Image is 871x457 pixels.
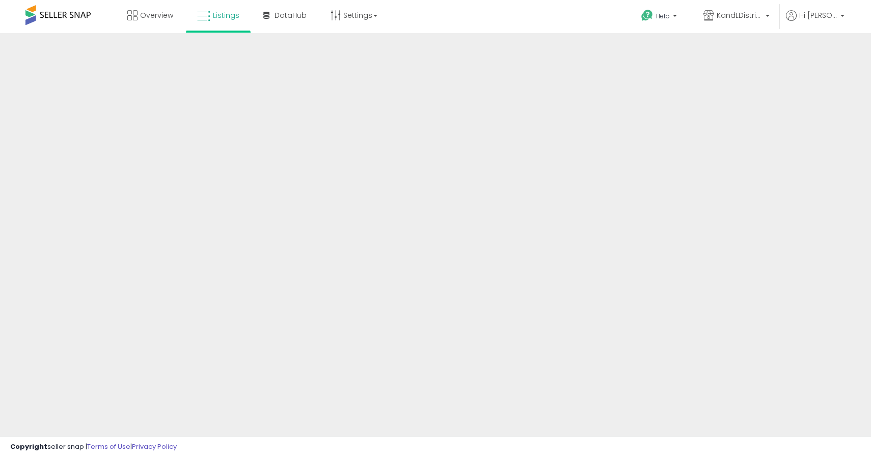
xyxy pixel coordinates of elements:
[786,10,845,33] a: Hi [PERSON_NAME]
[213,10,239,20] span: Listings
[656,12,670,20] span: Help
[717,10,763,20] span: KandLDistribution LLC
[132,442,177,451] a: Privacy Policy
[799,10,837,20] span: Hi [PERSON_NAME]
[87,442,130,451] a: Terms of Use
[633,2,687,33] a: Help
[10,442,47,451] strong: Copyright
[275,10,307,20] span: DataHub
[641,9,654,22] i: Get Help
[10,442,177,452] div: seller snap | |
[140,10,173,20] span: Overview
